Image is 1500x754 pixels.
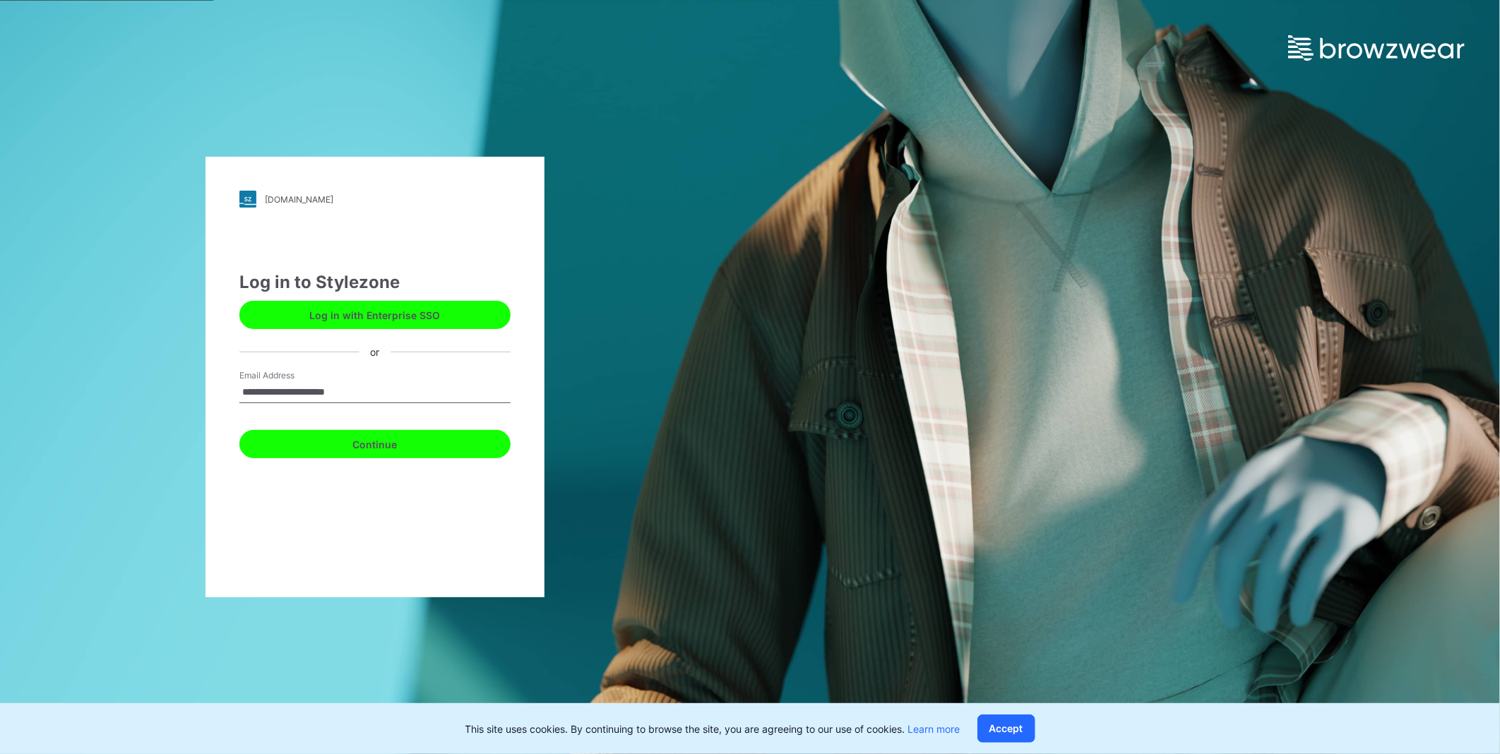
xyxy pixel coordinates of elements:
p: This site uses cookies. By continuing to browse the site, you are agreeing to our use of cookies. [465,722,960,736]
a: Learn more [908,723,960,735]
div: Log in to Stylezone [239,270,511,295]
a: [DOMAIN_NAME] [239,191,511,208]
button: Continue [239,430,511,458]
img: stylezone-logo.562084cfcfab977791bfbf7441f1a819.svg [239,191,256,208]
img: browzwear-logo.e42bd6dac1945053ebaf764b6aa21510.svg [1288,35,1465,61]
button: Accept [977,714,1035,743]
label: Email Address [239,369,338,382]
div: or [359,345,391,359]
div: [DOMAIN_NAME] [265,194,333,205]
button: Log in with Enterprise SSO [239,301,511,329]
